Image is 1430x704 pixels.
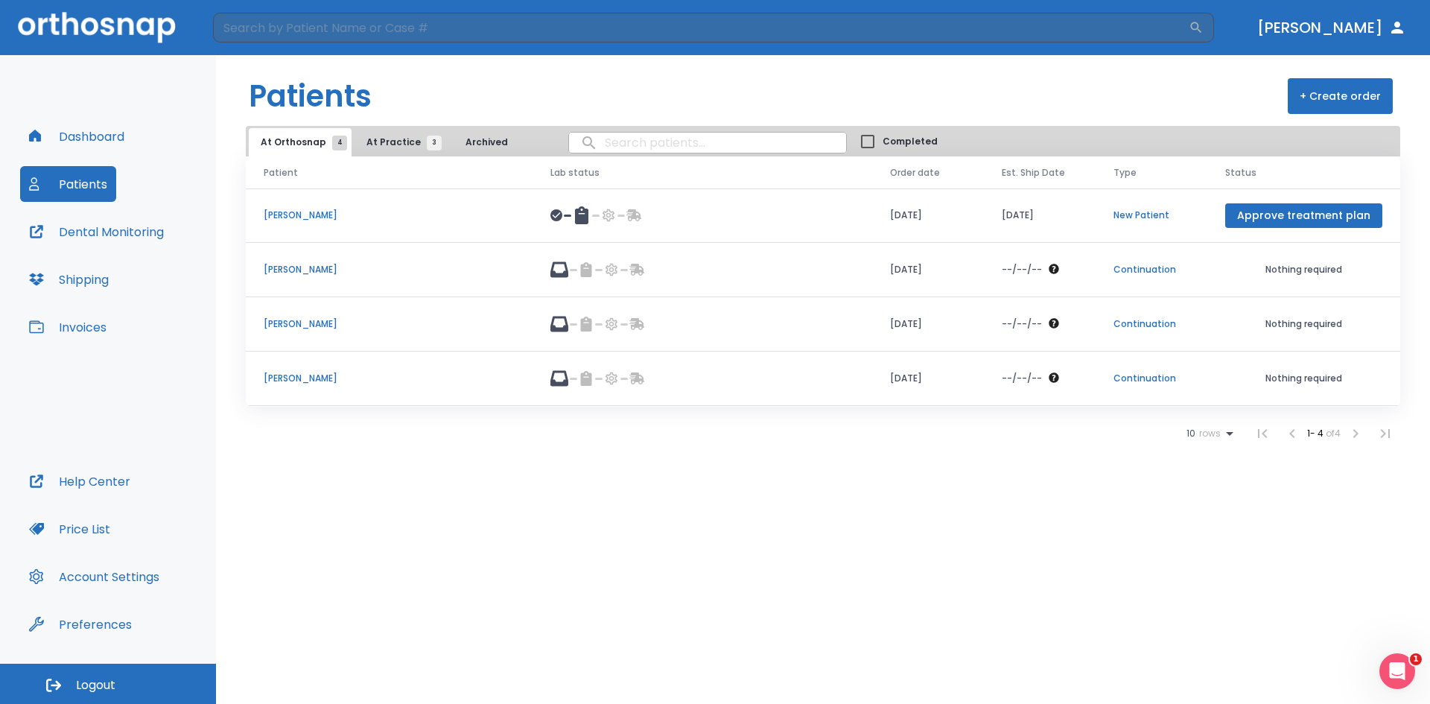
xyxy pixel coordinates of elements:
[20,118,133,154] button: Dashboard
[1379,653,1415,689] iframe: Intercom live chat
[569,128,846,157] input: search
[872,352,984,406] td: [DATE]
[129,618,142,631] div: Tooltip anchor
[1002,263,1042,276] p: --/--/--
[550,166,600,180] span: Lab status
[427,136,442,150] span: 3
[872,297,984,352] td: [DATE]
[449,128,524,156] button: Archived
[1113,372,1189,385] p: Continuation
[1410,653,1422,665] span: 1
[20,214,173,250] button: Dental Monitoring
[872,243,984,297] td: [DATE]
[264,263,515,276] p: [PERSON_NAME]
[984,188,1096,243] td: [DATE]
[872,188,984,243] td: [DATE]
[1113,317,1189,331] p: Continuation
[1002,263,1078,276] div: The date will be available after approving treatment plan
[1251,14,1412,41] button: [PERSON_NAME]
[20,463,139,499] button: Help Center
[20,309,115,345] button: Invoices
[213,13,1189,42] input: Search by Patient Name or Case #
[1225,372,1382,385] p: Nothing required
[1307,427,1326,440] span: 1 - 4
[332,136,347,150] span: 4
[20,261,118,297] button: Shipping
[1195,428,1221,439] span: rows
[264,209,515,222] p: [PERSON_NAME]
[261,136,340,149] span: At Orthosnap
[18,12,176,42] img: Orthosnap
[20,559,168,594] button: Account Settings
[1225,263,1382,276] p: Nothing required
[1113,263,1189,276] p: Continuation
[1225,166,1256,180] span: Status
[1113,166,1137,180] span: Type
[264,166,298,180] span: Patient
[20,606,141,642] button: Preferences
[1002,372,1042,385] p: --/--/--
[1002,166,1065,180] span: Est. Ship Date
[1225,203,1382,228] button: Approve treatment plan
[249,74,372,118] h1: Patients
[264,317,515,331] p: [PERSON_NAME]
[20,511,119,547] button: Price List
[20,166,116,202] button: Patients
[1326,427,1341,440] span: of 4
[1002,317,1042,331] p: --/--/--
[1186,428,1195,439] span: 10
[1288,78,1393,114] button: + Create order
[1113,209,1189,222] p: New Patient
[883,135,938,148] span: Completed
[76,677,115,694] span: Logout
[264,372,515,385] p: [PERSON_NAME]
[1002,317,1078,331] div: The date will be available after approving treatment plan
[1002,372,1078,385] div: The date will be available after approving treatment plan
[249,128,527,156] div: tabs
[1225,317,1382,331] p: Nothing required
[890,166,940,180] span: Order date
[366,136,434,149] span: At Practice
